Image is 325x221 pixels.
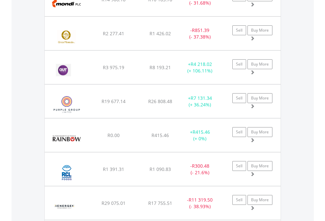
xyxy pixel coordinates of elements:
span: R11 319.50 [189,197,213,203]
span: R415.46 [193,129,210,135]
a: Sell [232,195,246,205]
img: EQU.ZA.REN.png [48,195,81,218]
span: R7 131.34 [191,95,212,101]
span: R19 677.14 [102,98,126,104]
div: - (- 37.38%) [179,27,221,40]
div: + (+ 106.11%) [179,61,221,74]
img: EQU.ZA.RCL.png [48,161,85,184]
a: Sell [232,25,246,35]
span: R1 426.02 [150,30,171,37]
a: Sell [232,59,246,69]
a: Buy More [247,127,272,137]
a: Buy More [247,195,272,205]
span: R415.46 [151,132,169,138]
div: + (+ 36.24%) [179,95,221,108]
span: R17 755.51 [148,200,172,206]
span: R1 391.31 [103,166,124,172]
img: EQU.ZA.PPE.png [48,93,86,116]
a: Sell [232,161,246,171]
span: R851.39 [192,27,209,33]
span: R300.48 [192,163,209,169]
span: R26 808.48 [148,98,172,104]
span: R29 075.01 [102,200,126,206]
a: Buy More [247,59,272,69]
img: EQU.ZA.RBO.png [48,127,86,150]
a: Sell [232,127,246,137]
a: Sell [232,93,246,103]
div: - (- 38.93%) [179,197,221,210]
div: + (+ 0%) [179,129,221,142]
div: - (- 21.6%) [179,163,221,176]
span: R2 277.41 [103,30,124,37]
span: R3 975.19 [103,64,124,70]
span: R0.00 [107,132,120,138]
a: Buy More [247,93,272,103]
span: R1 090.83 [150,166,171,172]
img: EQU.ZA.ORN.png [48,25,85,48]
span: R4 218.02 [191,61,212,67]
img: EQU.ZA.OUT.png [48,59,81,82]
span: R8 193.21 [150,64,171,70]
a: Buy More [247,25,272,35]
a: Buy More [247,161,272,171]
